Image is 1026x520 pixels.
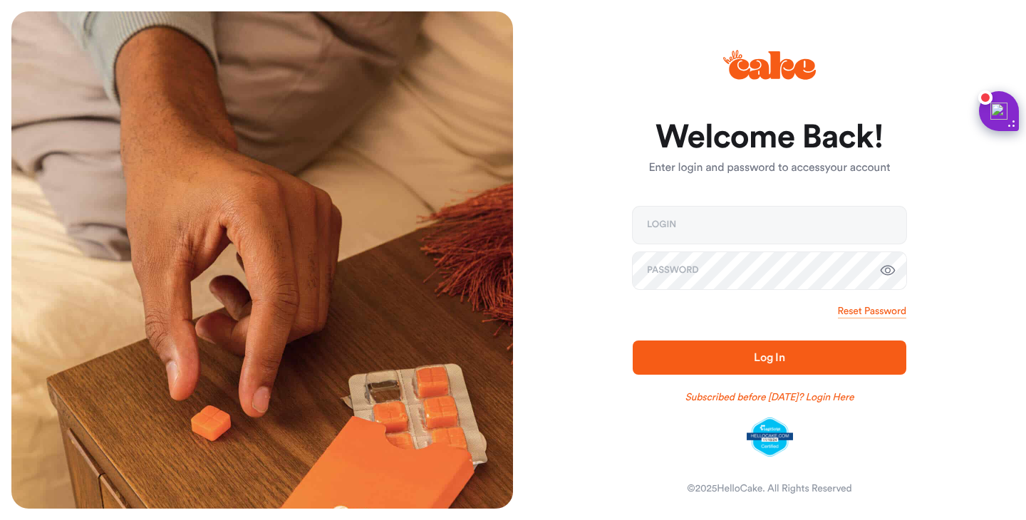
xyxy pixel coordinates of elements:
span: Log In [754,352,785,363]
div: © 2025 HelloCake. All Rights Reserved [687,482,851,496]
img: legit-script-certified.png [747,417,793,457]
button: Log In [633,340,906,375]
p: Enter login and password to access your account [633,160,906,177]
a: Reset Password [838,304,906,318]
a: Subscribed before [DATE]? Login Here [685,390,854,405]
h1: Welcome Back! [633,120,906,155]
